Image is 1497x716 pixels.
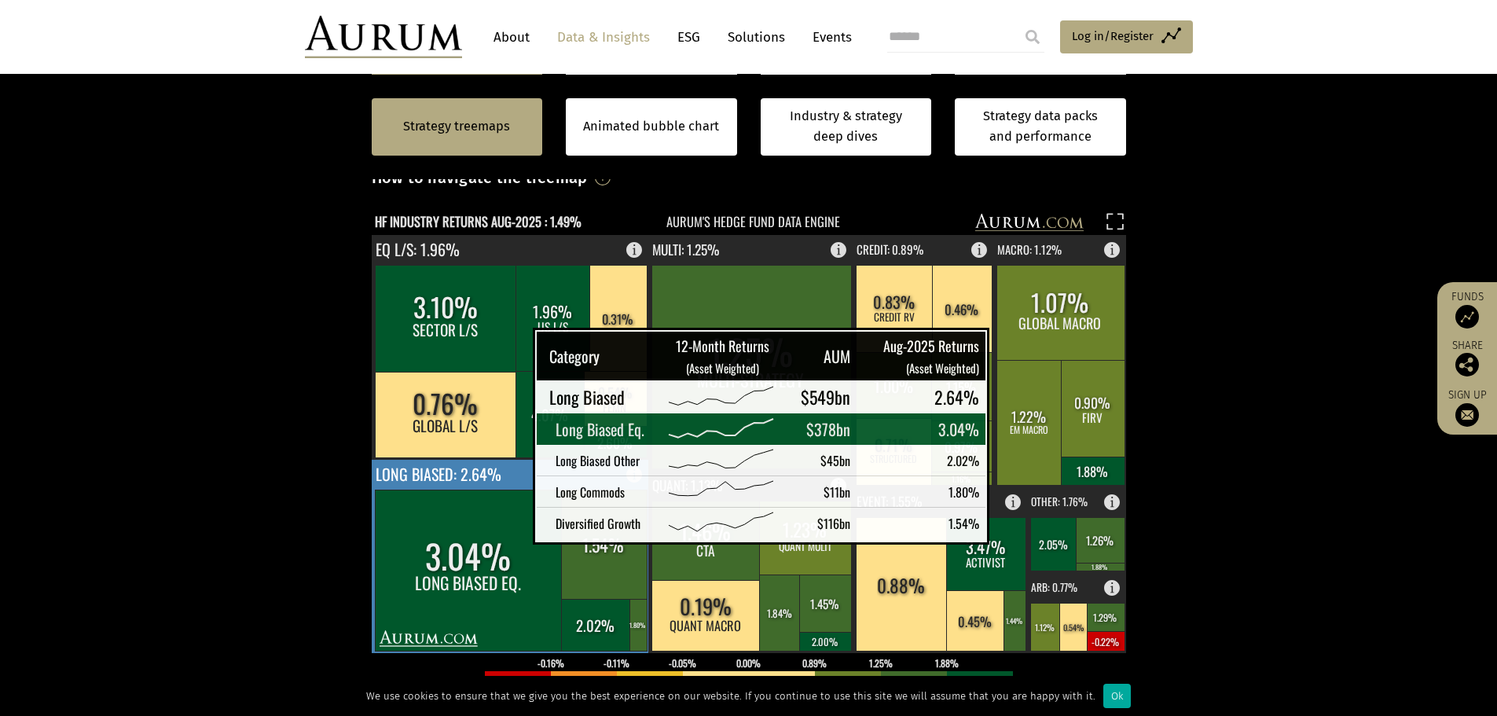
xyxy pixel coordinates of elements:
img: Share this post [1455,353,1479,376]
div: Ok [1103,684,1131,708]
a: Data & Insights [549,23,658,52]
a: Funds [1445,290,1489,329]
a: Events [805,23,852,52]
a: Log in/Register [1060,20,1193,53]
a: Strategy data packs and performance [955,98,1126,156]
a: Strategy treemaps [403,116,510,137]
img: Sign up to our newsletter [1455,403,1479,427]
a: Industry & strategy deep dives [761,98,932,156]
a: Solutions [720,23,793,52]
a: ESG [670,23,708,52]
a: Sign up [1445,388,1489,427]
img: Access Funds [1455,305,1479,329]
a: About [486,23,538,52]
a: Animated bubble chart [583,116,719,137]
div: Share [1445,340,1489,376]
input: Submit [1017,21,1048,53]
span: Log in/Register [1072,27,1154,46]
img: Aurum [305,16,462,58]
